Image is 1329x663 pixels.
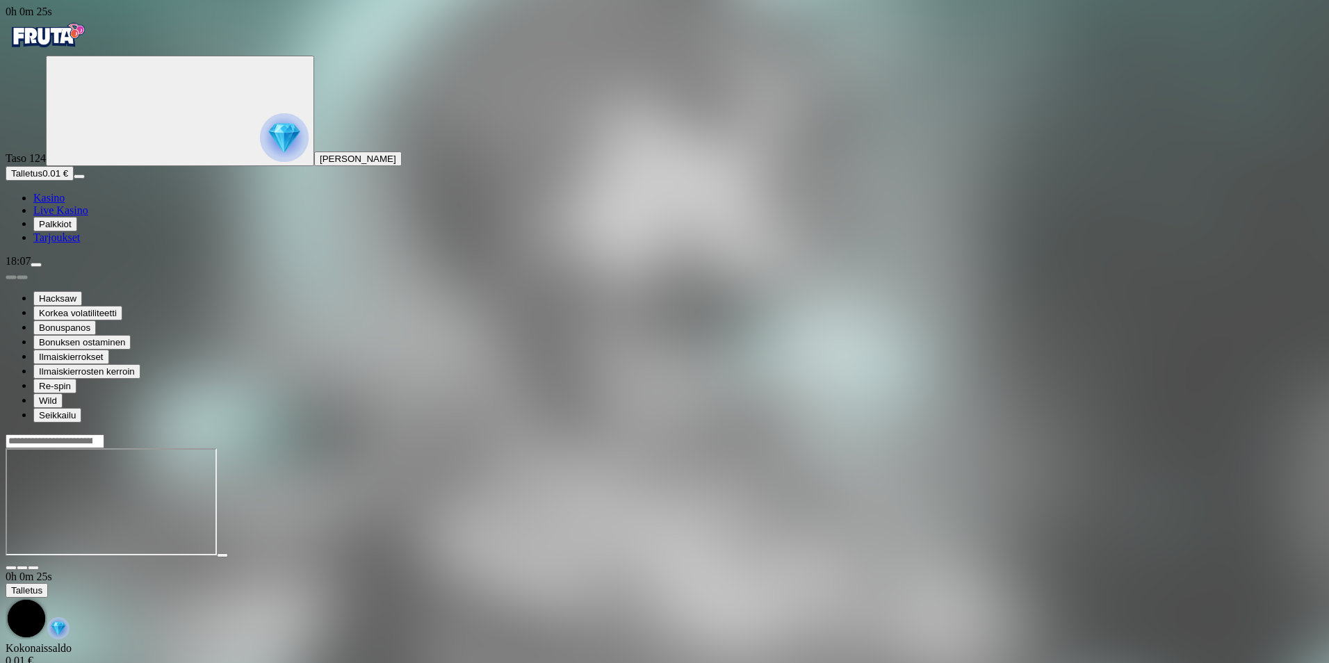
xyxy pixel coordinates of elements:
[217,553,228,557] button: play icon
[42,168,68,179] span: 0.01 €
[31,263,42,267] button: menu
[314,152,402,166] button: [PERSON_NAME]
[6,448,217,555] iframe: Invictus
[260,113,309,162] img: reward progress
[39,410,76,420] span: Seikkailu
[17,275,28,279] button: next slide
[6,152,46,164] span: Taso 124
[33,335,131,350] button: Bonuksen ostaminen
[6,18,89,53] img: Fruta
[6,275,17,279] button: prev slide
[33,306,122,320] button: Korkea volatiliteetti
[6,566,17,570] button: close icon
[33,192,65,204] a: diamond iconKasino
[6,6,52,17] span: user session time
[39,395,57,406] span: Wild
[17,566,28,570] button: chevron-down icon
[6,571,52,582] span: user session time
[6,583,48,598] button: Talletus
[33,204,88,216] span: Live Kasino
[39,366,135,377] span: Ilmaiskierrosten kerroin
[47,617,70,639] img: reward-icon
[6,18,1323,244] nav: Primary
[320,154,396,164] span: [PERSON_NAME]
[11,585,42,596] span: Talletus
[33,231,80,243] span: Tarjoukset
[33,350,109,364] button: Ilmaiskierrokset
[28,566,39,570] button: fullscreen icon
[33,291,82,306] button: Hacksaw
[6,571,1323,642] div: Game menu
[6,255,31,267] span: 18:07
[33,192,65,204] span: Kasino
[33,408,81,423] button: Seikkailu
[74,174,85,179] button: menu
[33,217,77,231] button: reward iconPalkkiot
[39,322,90,333] span: Bonuspanos
[11,168,42,179] span: Talletus
[33,231,80,243] a: gift-inverted iconTarjoukset
[33,364,140,379] button: Ilmaiskierrosten kerroin
[6,43,89,55] a: Fruta
[39,308,117,318] span: Korkea volatiliteetti
[39,293,76,304] span: Hacksaw
[33,379,76,393] button: Re-spin
[6,166,74,181] button: Talletusplus icon0.01 €
[33,204,88,216] a: poker-chip iconLive Kasino
[39,219,72,229] span: Palkkiot
[39,337,125,347] span: Bonuksen ostaminen
[33,393,63,408] button: Wild
[39,381,71,391] span: Re-spin
[46,56,314,166] button: reward progress
[33,320,96,335] button: Bonuspanos
[39,352,104,362] span: Ilmaiskierrokset
[6,434,104,448] input: Search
